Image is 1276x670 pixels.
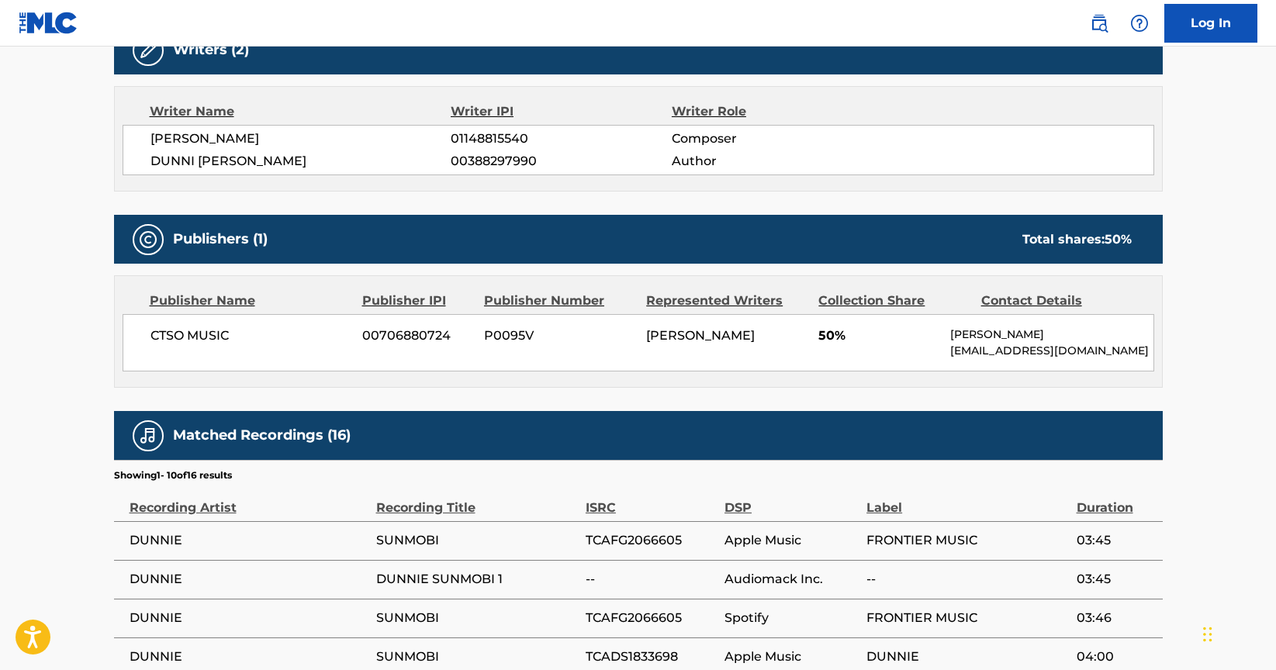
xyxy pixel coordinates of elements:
[724,648,859,666] span: Apple Music
[1124,8,1155,39] div: Help
[1077,570,1155,589] span: 03:45
[1130,14,1149,33] img: help
[586,570,717,589] span: --
[19,12,78,34] img: MLC Logo
[150,152,451,171] span: DUNNI [PERSON_NAME]
[586,609,717,627] span: TCAFG2066605
[150,102,451,121] div: Writer Name
[866,648,1068,666] span: DUNNIE
[1077,609,1155,627] span: 03:46
[130,531,368,550] span: DUNNIE
[866,482,1068,517] div: Label
[866,570,1068,589] span: --
[1105,232,1132,247] span: 50 %
[586,482,717,517] div: ISRC
[1164,4,1257,43] a: Log In
[484,292,635,310] div: Publisher Number
[1077,531,1155,550] span: 03:45
[130,570,368,589] span: DUNNIE
[981,292,1132,310] div: Contact Details
[646,292,807,310] div: Represented Writers
[362,326,472,345] span: 00706880724
[376,570,578,589] span: DUNNIE SUNMOBI 1
[1077,648,1155,666] span: 04:00
[139,230,157,249] img: Publishers
[130,609,368,627] span: DUNNIE
[150,130,451,148] span: [PERSON_NAME]
[130,648,368,666] span: DUNNIE
[150,292,351,310] div: Publisher Name
[646,328,755,343] span: [PERSON_NAME]
[1022,230,1132,249] div: Total shares:
[376,482,578,517] div: Recording Title
[724,570,859,589] span: Audiomack Inc.
[451,130,671,148] span: 01148815540
[173,230,268,248] h5: Publishers (1)
[866,609,1068,627] span: FRONTIER MUSIC
[672,102,873,121] div: Writer Role
[150,326,351,345] span: CTSO MUSIC
[1077,482,1155,517] div: Duration
[173,41,249,59] h5: Writers (2)
[130,482,368,517] div: Recording Artist
[818,292,969,310] div: Collection Share
[376,609,578,627] span: SUNMOBI
[672,152,873,171] span: Author
[724,609,859,627] span: Spotify
[586,648,717,666] span: TCADS1833698
[724,531,859,550] span: Apple Music
[114,468,232,482] p: Showing 1 - 10 of 16 results
[484,326,635,345] span: P0095V
[451,102,672,121] div: Writer IPI
[818,326,939,345] span: 50%
[139,427,157,445] img: Matched Recordings
[362,292,472,310] div: Publisher IPI
[586,531,717,550] span: TCAFG2066605
[139,41,157,60] img: Writers
[672,130,873,148] span: Composer
[1084,8,1115,39] a: Public Search
[866,531,1068,550] span: FRONTIER MUSIC
[451,152,671,171] span: 00388297990
[724,482,859,517] div: DSP
[376,648,578,666] span: SUNMOBI
[376,531,578,550] span: SUNMOBI
[950,343,1153,359] p: [EMAIL_ADDRESS][DOMAIN_NAME]
[1203,611,1212,658] div: Drag
[1198,596,1276,670] iframe: Chat Widget
[173,427,351,444] h5: Matched Recordings (16)
[1090,14,1108,33] img: search
[950,326,1153,343] p: [PERSON_NAME]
